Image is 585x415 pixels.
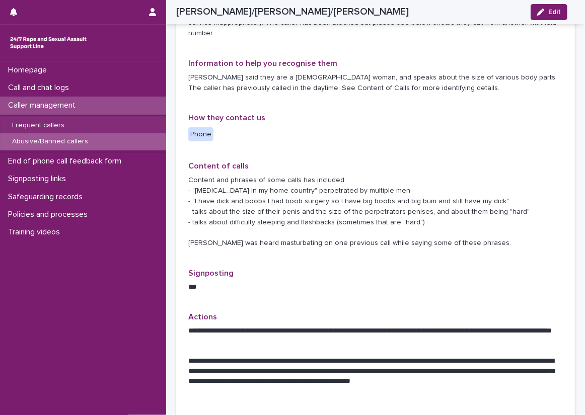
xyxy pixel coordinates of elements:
p: Training videos [4,227,68,237]
p: Frequent callers [4,121,72,130]
p: Content and phrases of some calls has included: - "[MEDICAL_DATA] in my home country" perpetrated... [188,175,563,248]
p: [PERSON_NAME] said they are a [DEMOGRAPHIC_DATA] woman, and speaks about the size of various body... [188,72,563,94]
span: How they contact us [188,114,265,122]
p: Policies and processes [4,210,96,219]
p: Call and chat logs [4,83,77,93]
img: rhQMoQhaT3yELyF149Cw [8,33,89,53]
p: End of phone call feedback form [4,156,129,166]
p: Homepage [4,65,55,75]
span: Actions [188,313,217,321]
span: Signposting [188,269,234,277]
span: Information to help you recognise them [188,59,337,67]
p: Abusive/Banned callers [4,137,96,146]
button: Edit [531,4,567,20]
h2: [PERSON_NAME]/[PERSON_NAME]/[PERSON_NAME] [176,6,409,18]
div: Phone [188,127,213,142]
span: Content of calls [188,162,249,170]
span: Edit [548,9,561,16]
p: Signposting links [4,174,74,184]
p: Caller management [4,101,84,110]
p: Safeguarding records [4,192,91,202]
